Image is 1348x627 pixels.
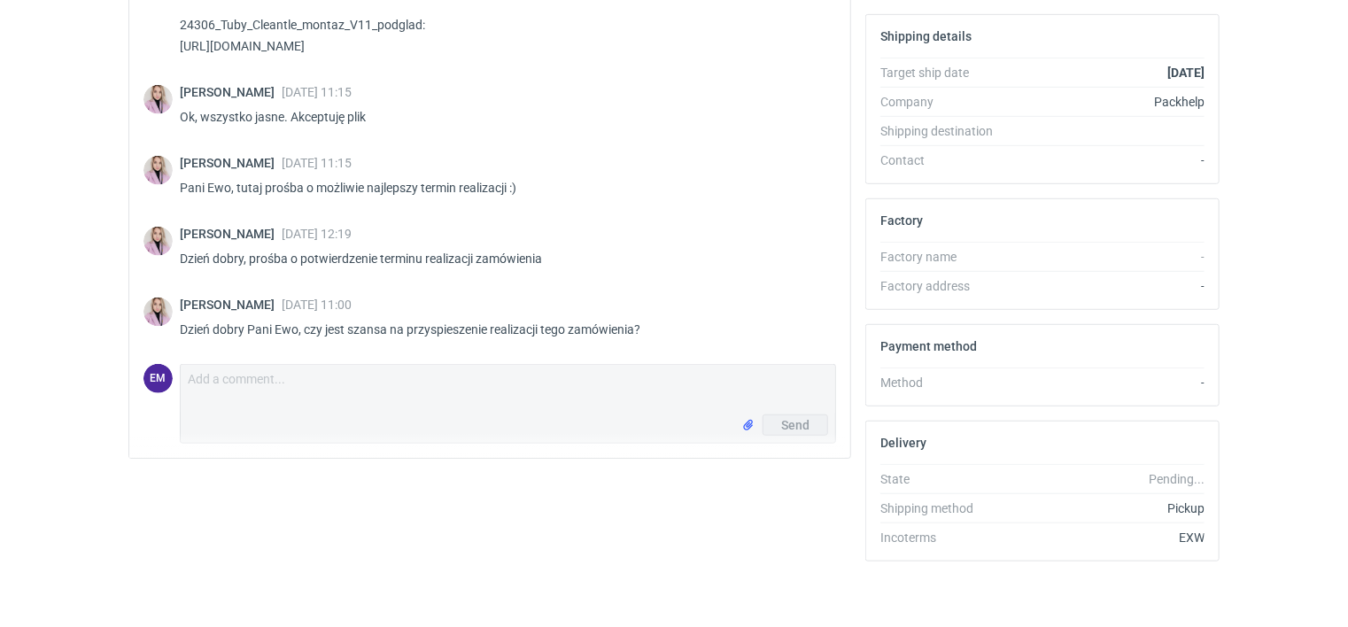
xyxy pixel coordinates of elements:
[180,156,282,170] span: [PERSON_NAME]
[180,85,282,99] span: [PERSON_NAME]
[180,248,822,269] p: Dzień dobry, prośba o potwierdzenie terminu realizacji zamówienia
[880,339,977,353] h2: Payment method
[880,93,1010,111] div: Company
[143,364,173,393] div: Ewa Mroczkowska
[1010,248,1205,266] div: -
[1149,472,1205,486] em: Pending...
[282,85,352,99] span: [DATE] 11:15
[282,298,352,312] span: [DATE] 11:00
[180,298,282,312] span: [PERSON_NAME]
[143,227,173,256] img: Klaudia Wiśniewska
[1167,66,1205,80] strong: [DATE]
[1010,151,1205,169] div: -
[180,177,822,198] p: Pani Ewo, tutaj prośba o możliwie najlepszy termin realizacji :)
[180,319,822,340] p: Dzień dobry Pani Ewo, czy jest szansa na przyspieszenie realizacji tego zamówienia?
[1010,374,1205,391] div: -
[880,248,1010,266] div: Factory name
[880,436,926,450] h2: Delivery
[143,156,173,185] img: Klaudia Wiśniewska
[1010,529,1205,546] div: EXW
[880,151,1010,169] div: Contact
[763,414,828,436] button: Send
[282,156,352,170] span: [DATE] 11:15
[143,85,173,114] img: Klaudia Wiśniewska
[880,277,1010,295] div: Factory address
[781,419,810,431] span: Send
[880,122,1010,140] div: Shipping destination
[880,499,1010,517] div: Shipping method
[880,470,1010,488] div: State
[143,298,173,327] img: Klaudia Wiśniewska
[880,213,923,228] h2: Factory
[880,529,1010,546] div: Incoterms
[1010,93,1205,111] div: Packhelp
[1010,277,1205,295] div: -
[880,64,1010,81] div: Target ship date
[880,374,1010,391] div: Method
[880,29,972,43] h2: Shipping details
[180,227,282,241] span: [PERSON_NAME]
[180,106,822,128] p: Ok, wszystko jasne. Akceptuję plik
[143,364,173,393] figcaption: EM
[1010,499,1205,517] div: Pickup
[282,227,352,241] span: [DATE] 12:19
